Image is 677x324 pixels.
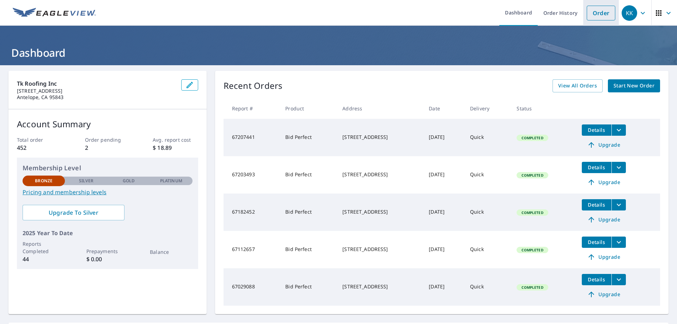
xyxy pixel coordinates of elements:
div: [STREET_ADDRESS] [342,208,417,215]
button: detailsBtn-67203493 [582,162,611,173]
td: [DATE] [423,268,464,306]
td: Bid Perfect [280,194,337,231]
div: KK [622,5,637,21]
p: 2025 Year To Date [23,229,193,237]
span: Upgrade [586,290,622,299]
span: Upgrade [586,178,622,187]
p: Order pending [85,136,130,143]
button: detailsBtn-67112657 [582,237,611,248]
a: Upgrade To Silver [23,205,124,220]
td: [DATE] [423,194,464,231]
a: Upgrade [582,139,626,151]
td: 67207441 [224,119,280,156]
button: filesDropdownBtn-67207441 [611,124,626,136]
a: Upgrade [582,251,626,263]
td: [DATE] [423,156,464,194]
a: Order [587,6,615,20]
span: Upgrade [586,141,622,149]
span: Details [586,239,607,245]
p: $ 0.00 [86,255,129,263]
a: View All Orders [553,79,603,92]
span: Completed [517,247,547,252]
span: Completed [517,210,547,215]
th: Report # [224,98,280,119]
th: Date [423,98,464,119]
td: Quick [464,156,511,194]
span: View All Orders [558,81,597,90]
th: Address [337,98,423,119]
p: 452 [17,143,62,152]
td: 67182452 [224,194,280,231]
span: Completed [517,285,547,290]
th: Product [280,98,337,119]
p: Bronze [35,178,53,184]
img: EV Logo [13,8,96,18]
p: Tk Roofing Inc [17,79,176,88]
div: [STREET_ADDRESS] [342,134,417,141]
span: Details [586,164,607,171]
button: filesDropdownBtn-67182452 [611,199,626,210]
span: Upgrade [586,253,622,261]
span: Upgrade [586,215,622,224]
p: Membership Level [23,163,193,173]
h1: Dashboard [8,45,669,60]
p: 2 [85,143,130,152]
span: Start New Order [614,81,654,90]
span: Details [586,276,607,283]
button: detailsBtn-67182452 [582,199,611,210]
td: 67203493 [224,156,280,194]
p: Total order [17,136,62,143]
p: Prepayments [86,247,129,255]
button: filesDropdownBtn-67029088 [611,274,626,285]
a: Upgrade [582,214,626,225]
th: Status [511,98,576,119]
td: Bid Perfect [280,156,337,194]
td: Quick [464,268,511,306]
p: 44 [23,255,65,263]
span: Details [586,201,607,208]
p: [STREET_ADDRESS] [17,88,176,94]
p: Avg. report cost [153,136,198,143]
p: Balance [150,248,192,256]
td: 67029088 [224,268,280,306]
td: Bid Perfect [280,231,337,268]
a: Upgrade [582,289,626,300]
td: Bid Perfect [280,119,337,156]
p: Gold [123,178,135,184]
button: filesDropdownBtn-67112657 [611,237,626,248]
span: Details [586,127,607,133]
div: [STREET_ADDRESS] [342,171,417,178]
p: Recent Orders [224,79,283,92]
p: $ 18.89 [153,143,198,152]
p: Account Summary [17,118,198,130]
p: Silver [79,178,94,184]
span: Completed [517,135,547,140]
td: Quick [464,194,511,231]
td: Quick [464,231,511,268]
td: Bid Perfect [280,268,337,306]
a: Start New Order [608,79,660,92]
p: Platinum [160,178,182,184]
a: Upgrade [582,177,626,188]
button: detailsBtn-67207441 [582,124,611,136]
td: Quick [464,119,511,156]
p: Antelope, CA 95843 [17,94,176,100]
td: [DATE] [423,119,464,156]
button: detailsBtn-67029088 [582,274,611,285]
p: Reports Completed [23,240,65,255]
span: Completed [517,173,547,178]
div: [STREET_ADDRESS] [342,283,417,290]
td: 67112657 [224,231,280,268]
button: filesDropdownBtn-67203493 [611,162,626,173]
a: Pricing and membership levels [23,188,193,196]
th: Delivery [464,98,511,119]
div: [STREET_ADDRESS] [342,246,417,253]
span: Upgrade To Silver [28,209,119,216]
td: [DATE] [423,231,464,268]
